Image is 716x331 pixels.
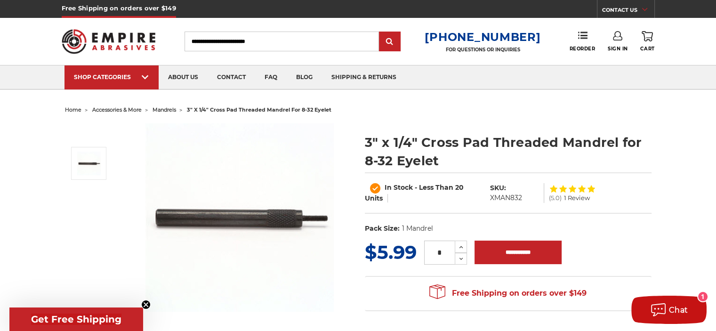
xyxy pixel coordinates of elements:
span: - Less Than [415,183,453,192]
span: 3" x 1/4" cross pad threaded mandrel for 8-32 eyelet [187,106,331,113]
span: Get Free Shipping [31,314,121,325]
a: faq [255,65,287,89]
dt: Pack Size: [365,224,400,234]
div: Get Free ShippingClose teaser [9,307,143,331]
p: FOR QUESTIONS OR INQUIRIES [425,47,540,53]
button: Close teaser [141,300,151,309]
dd: 1 Mandrel [402,224,433,234]
span: (5.0) [549,195,562,201]
img: cross square pad mandrel 8-32 eyelet 3" long [77,152,101,175]
a: contact [208,65,255,89]
span: In Stock [385,183,413,192]
a: home [65,106,81,113]
span: Sign In [608,46,628,52]
span: 1 Review [564,195,590,201]
img: Empire Abrasives [62,23,156,60]
span: Chat [669,306,688,315]
button: Chat [631,296,707,324]
a: blog [287,65,322,89]
span: Free Shipping on orders over $149 [429,284,587,303]
span: Reorder [569,46,595,52]
dd: XMAN832 [490,193,522,203]
span: $5.99 [365,241,417,264]
img: cross square pad mandrel 8-32 eyelet 3" long [145,123,334,312]
a: shipping & returns [322,65,406,89]
span: Cart [640,46,654,52]
span: 20 [455,183,464,192]
a: accessories & more [92,106,142,113]
input: Submit [380,32,399,51]
h1: 3" x 1/4" Cross Pad Threaded Mandrel for 8-32 Eyelet [365,133,652,170]
span: Units [365,194,383,202]
a: mandrels [153,106,176,113]
dt: SKU: [490,183,506,193]
a: CONTACT US [602,5,654,18]
div: SHOP CATEGORIES [74,73,149,81]
a: [PHONE_NUMBER] [425,30,540,44]
a: Reorder [569,31,595,51]
a: about us [159,65,208,89]
a: Cart [640,31,654,52]
div: 1 [698,292,708,301]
